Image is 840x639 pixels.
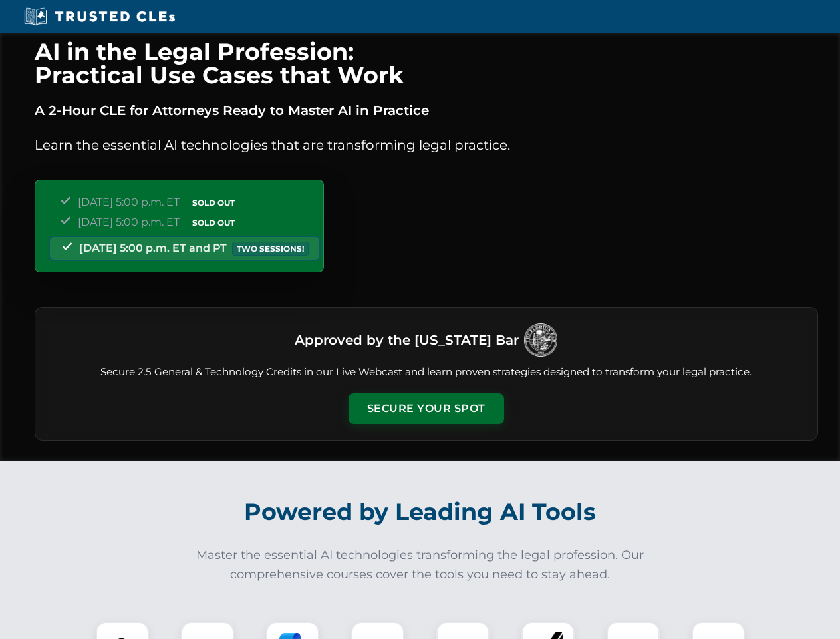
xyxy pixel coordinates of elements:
button: Secure Your Spot [349,393,504,424]
img: Trusted CLEs [20,7,179,27]
p: A 2-Hour CLE for Attorneys Ready to Master AI in Practice [35,100,818,121]
img: Logo [524,323,557,357]
h3: Approved by the [US_STATE] Bar [295,328,519,352]
h1: AI in the Legal Profession: Practical Use Cases that Work [35,40,818,87]
span: SOLD OUT [188,216,239,230]
p: Secure 2.5 General & Technology Credits in our Live Webcast and learn proven strategies designed ... [51,365,801,380]
span: [DATE] 5:00 p.m. ET [78,196,180,208]
span: SOLD OUT [188,196,239,210]
p: Master the essential AI technologies transforming the legal profession. Our comprehensive courses... [188,546,653,584]
p: Learn the essential AI technologies that are transforming legal practice. [35,134,818,156]
span: [DATE] 5:00 p.m. ET [78,216,180,228]
h2: Powered by Leading AI Tools [52,489,789,535]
